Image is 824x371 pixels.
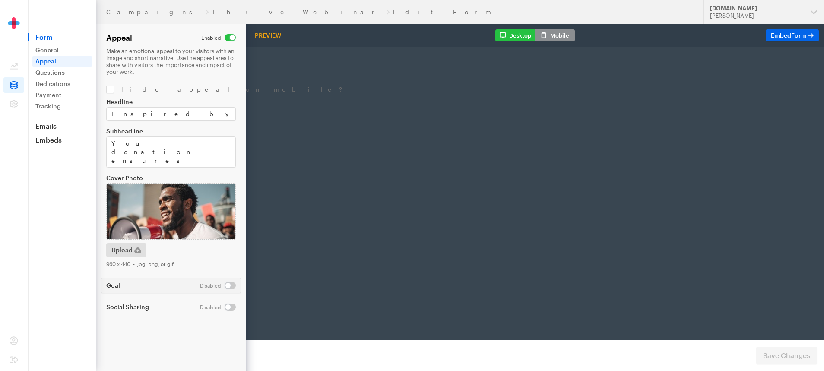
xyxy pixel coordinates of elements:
span: Upload [111,245,133,255]
p: Make an emotional appeal to your visitors with an image and short narrative. Use the appeal area ... [106,48,236,75]
textarea: Your donation ensures others can access the same impactful experience you just had. If this train... [106,136,236,168]
div: Preview [251,32,285,39]
a: Dedications [32,79,92,89]
h2: Appeal [106,33,132,42]
div: [DOMAIN_NAME] [710,5,804,12]
button: Upload [106,243,146,257]
a: EmbedForm [766,29,819,41]
a: General [32,45,92,55]
label: Social Sharing [106,304,190,311]
a: Payment [32,90,92,100]
label: Cover Photo [106,174,236,181]
div: Goal [106,282,120,289]
img: cover.jpg [106,183,236,240]
span: Embed [771,32,807,39]
div: 960 x 440 • jpg, png, or gif [106,260,236,267]
a: Questions [32,67,92,78]
span: Form [791,32,807,39]
a: Campaigns [106,9,202,16]
a: Embeds [28,136,96,144]
label: Subheadline [106,128,236,135]
a: Thrive Webinar [212,9,383,16]
a: Tracking [32,101,92,111]
span: Form [28,33,96,41]
label: Headline [106,98,236,105]
button: Mobile [535,29,575,41]
a: Emails [28,122,96,130]
div: [PERSON_NAME] [710,12,804,19]
a: Appeal [32,56,92,67]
